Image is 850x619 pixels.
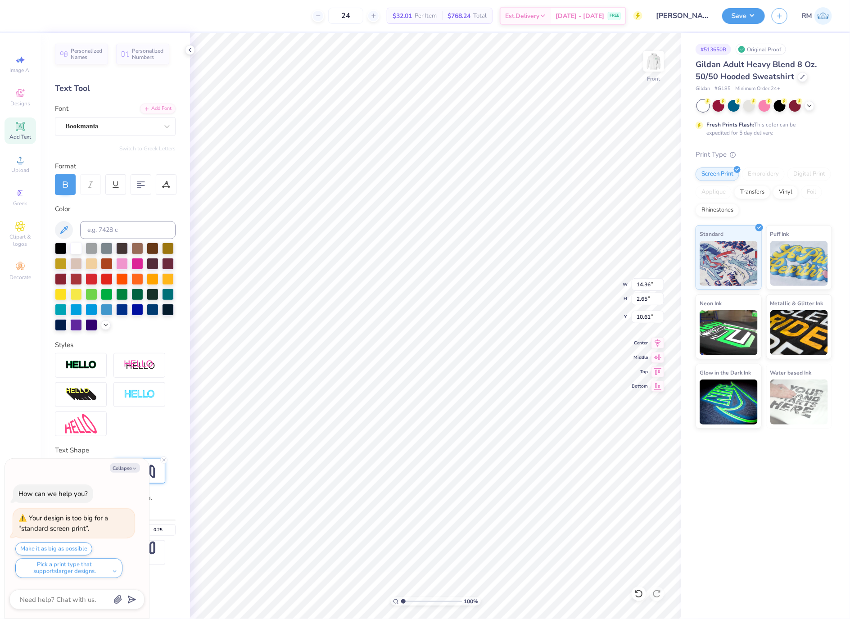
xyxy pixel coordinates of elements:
span: # G185 [714,85,731,93]
img: Water based Ink [770,380,828,425]
span: $768.24 [448,11,470,21]
span: [DATE] - [DATE] [556,11,604,21]
label: Font [55,104,68,114]
span: Clipart & logos [5,233,36,248]
span: Add Text [9,133,31,140]
span: Neon Ink [700,298,722,308]
span: Water based Ink [770,368,812,377]
button: Pick a print type that supportslarger designs. [15,558,122,578]
div: # 513650B [696,44,731,55]
a: RM [802,7,832,25]
span: Puff Ink [770,229,789,239]
button: Save [722,8,765,24]
input: e.g. 7428 c [80,221,176,239]
span: Gildan [696,85,710,93]
button: Switch to Greek Letters [119,145,176,152]
button: Collapse [110,463,140,473]
span: FREE [610,13,619,19]
div: Text Tool [55,82,176,95]
span: 100 % [464,597,479,605]
span: Personalized Names [71,48,103,60]
div: Format [55,161,176,172]
div: Text Shape [55,445,176,456]
div: Vinyl [773,185,798,199]
span: Top [632,369,648,375]
span: Metallic & Glitter Ink [770,298,823,308]
img: Puff Ink [770,241,828,286]
img: Neon Ink [700,310,758,355]
span: Center [632,340,648,346]
div: This color can be expedited for 5 day delivery. [706,121,817,137]
span: Est. Delivery [505,11,539,21]
img: Negative Space [124,389,155,400]
strong: Fresh Prints Flash: [706,121,754,128]
div: Embroidery [742,167,785,181]
span: Glow in the Dark Ink [700,368,751,377]
div: Styles [55,340,176,350]
span: RM [802,11,812,21]
span: Total [473,11,487,21]
span: Decorate [9,274,31,281]
img: Ronald Manipon [814,7,832,25]
span: Upload [11,167,29,174]
span: Gildan Adult Heavy Blend 8 Oz. 50/50 Hooded Sweatshirt [696,59,817,82]
div: Digital Print [787,167,831,181]
img: 3d Illusion [65,388,97,402]
img: Metallic & Glitter Ink [770,310,828,355]
span: Minimum Order: 24 + [735,85,780,93]
div: Rhinestones [696,203,739,217]
div: Original Proof [736,44,786,55]
button: Make it as big as possible [15,542,92,556]
div: Screen Print [696,167,739,181]
img: Free Distort [65,414,97,434]
span: $32.01 [393,11,412,21]
span: Standard [700,229,723,239]
span: Designs [10,100,30,107]
img: Glow in the Dark Ink [700,380,758,425]
div: How can we help you? [18,489,88,498]
span: Middle [632,354,648,361]
span: Bottom [632,383,648,389]
div: Transfers [734,185,770,199]
img: Stroke [65,360,97,370]
span: Image AI [10,67,31,74]
div: Color [55,204,176,214]
input: – – [328,8,363,24]
div: Applique [696,185,732,199]
img: Shadow [124,360,155,371]
input: Untitled Design [649,7,715,25]
div: Foil [801,185,822,199]
span: Personalized Numbers [132,48,164,60]
div: Add Font [140,104,176,114]
img: Standard [700,241,758,286]
span: Per Item [415,11,437,21]
div: Print Type [696,149,832,160]
div: Front [647,75,660,83]
span: Greek [14,200,27,207]
div: Your design is too big for a “standard screen print”. [18,514,108,533]
img: Front [645,52,663,70]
